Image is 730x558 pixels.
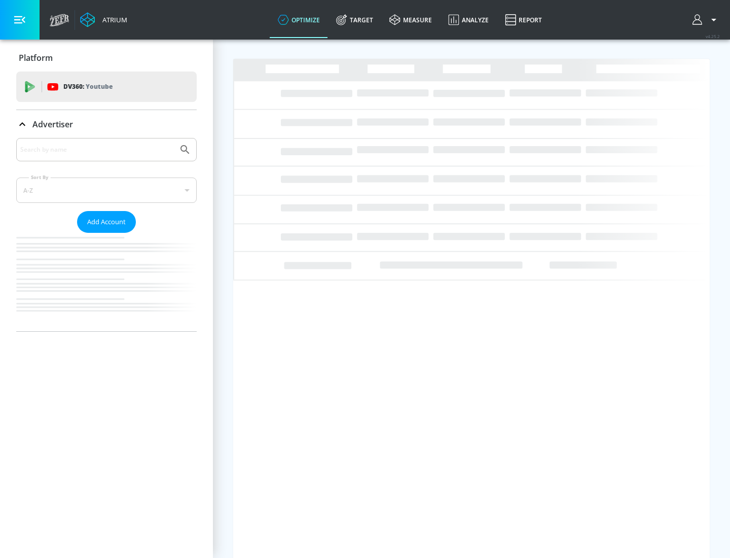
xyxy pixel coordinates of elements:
[98,15,127,24] div: Atrium
[16,110,197,138] div: Advertiser
[16,72,197,102] div: DV360: Youtube
[16,138,197,331] div: Advertiser
[381,2,440,38] a: measure
[19,52,53,63] p: Platform
[706,33,720,39] span: v 4.25.2
[86,81,113,92] p: Youtube
[87,216,126,228] span: Add Account
[16,44,197,72] div: Platform
[16,178,197,203] div: A-Z
[32,119,73,130] p: Advertiser
[29,174,51,181] label: Sort By
[328,2,381,38] a: Target
[16,233,197,331] nav: list of Advertiser
[497,2,550,38] a: Report
[440,2,497,38] a: Analyze
[63,81,113,92] p: DV360:
[80,12,127,27] a: Atrium
[77,211,136,233] button: Add Account
[20,143,174,156] input: Search by name
[270,2,328,38] a: optimize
